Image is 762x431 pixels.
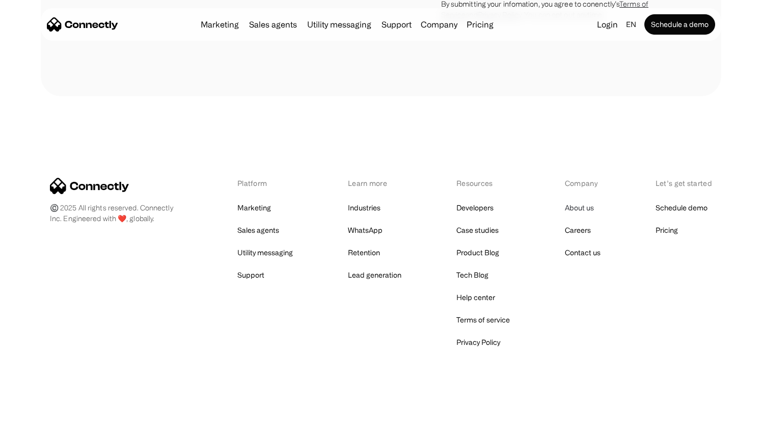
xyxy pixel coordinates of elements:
[626,17,636,32] div: en
[456,290,495,305] a: Help center
[348,178,401,188] div: Learn more
[456,335,500,349] a: Privacy Policy
[456,268,488,282] a: Tech Blog
[644,14,715,35] a: Schedule a demo
[303,20,375,29] a: Utility messaging
[237,246,293,260] a: Utility messaging
[197,20,243,29] a: Marketing
[565,201,594,215] a: About us
[565,246,601,260] a: Contact us
[20,413,61,427] ul: Language list
[656,201,707,215] a: Schedule demo
[565,223,591,237] a: Careers
[245,20,301,29] a: Sales agents
[462,20,498,29] a: Pricing
[456,313,510,327] a: Terms of service
[237,178,293,188] div: Platform
[418,17,460,32] div: Company
[47,17,118,32] a: home
[10,412,61,427] aside: Language selected: English
[622,17,642,32] div: en
[348,268,401,282] a: Lead generation
[348,201,380,215] a: Industries
[348,223,383,237] a: WhatsApp
[237,201,271,215] a: Marketing
[237,223,279,237] a: Sales agents
[656,178,712,188] div: Let’s get started
[656,223,678,237] a: Pricing
[456,223,499,237] a: Case studies
[565,178,601,188] div: Company
[456,201,494,215] a: Developers
[237,268,264,282] a: Support
[377,20,416,29] a: Support
[348,246,380,260] a: Retention
[593,17,622,32] a: Login
[456,178,510,188] div: Resources
[456,246,499,260] a: Product Blog
[421,17,457,32] div: Company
